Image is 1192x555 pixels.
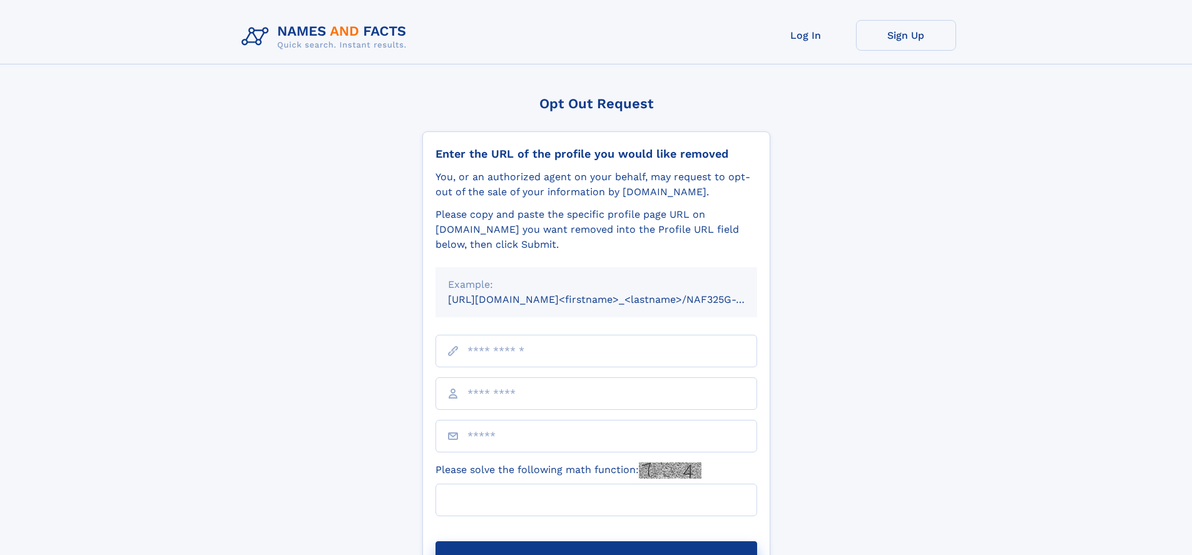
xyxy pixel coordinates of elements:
[436,170,757,200] div: You, or an authorized agent on your behalf, may request to opt-out of the sale of your informatio...
[448,293,781,305] small: [URL][DOMAIN_NAME]<firstname>_<lastname>/NAF325G-xxxxxxxx
[756,20,856,51] a: Log In
[436,147,757,161] div: Enter the URL of the profile you would like removed
[422,96,770,111] div: Opt Out Request
[856,20,956,51] a: Sign Up
[436,462,701,479] label: Please solve the following math function:
[448,277,745,292] div: Example:
[237,20,417,54] img: Logo Names and Facts
[436,207,757,252] div: Please copy and paste the specific profile page URL on [DOMAIN_NAME] you want removed into the Pr...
